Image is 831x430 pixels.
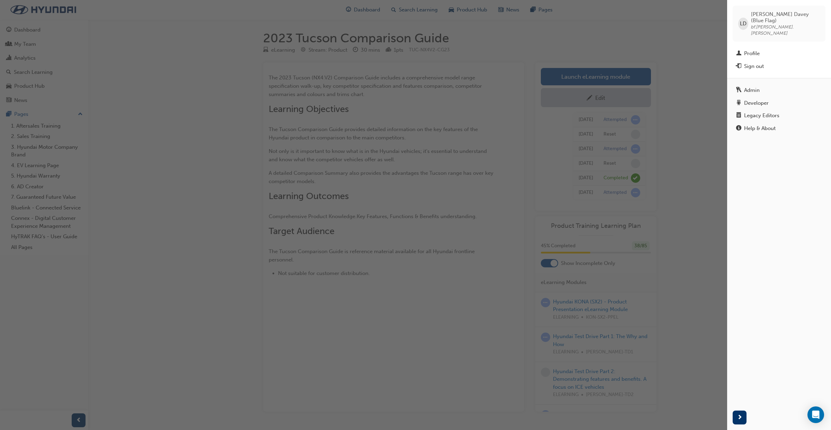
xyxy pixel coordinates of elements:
[736,126,741,132] span: info-icon
[733,84,825,97] a: Admin
[733,97,825,110] a: Developer
[751,24,794,36] span: bf.[PERSON_NAME].[PERSON_NAME]
[807,406,824,423] div: Open Intercom Messenger
[740,20,747,28] span: LD
[744,62,764,70] div: Sign out
[744,99,769,107] div: Developer
[736,63,741,70] span: exit-icon
[733,109,825,122] a: Legacy Editors
[744,124,776,132] div: Help & About
[733,47,825,60] a: Profile
[744,112,779,120] div: Legacy Editors
[733,122,825,135] a: Help & About
[737,413,742,422] span: next-icon
[736,113,741,119] span: notepad-icon
[751,11,820,24] span: [PERSON_NAME] Davey (Blue Flag)
[744,86,760,94] div: Admin
[736,51,741,57] span: man-icon
[736,100,741,106] span: robot-icon
[733,60,825,73] button: Sign out
[736,87,741,94] span: keys-icon
[744,50,760,58] div: Profile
